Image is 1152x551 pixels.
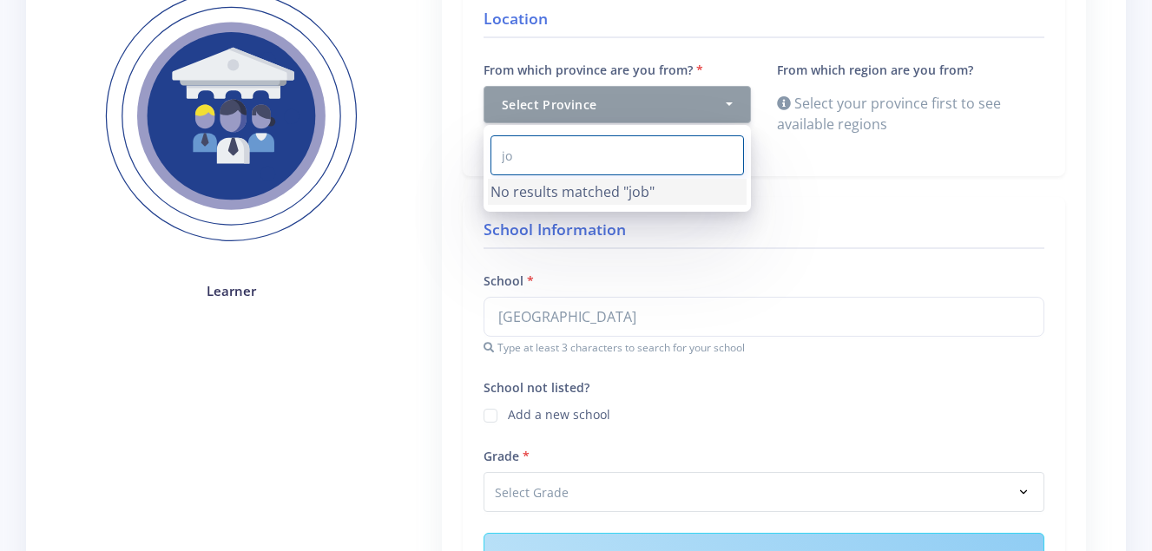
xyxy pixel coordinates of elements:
[484,378,589,397] label: School not listed?
[484,218,1044,249] h4: School Information
[490,135,744,175] input: Search
[484,272,534,290] label: School
[484,447,530,465] label: Grade
[484,297,1044,337] input: Start typing to search for your school
[484,61,703,79] label: From which province are you from?
[484,7,1044,38] h4: Location
[508,405,610,419] label: Add a new school
[80,281,383,301] h4: Learner
[502,95,722,114] div: Select Province
[488,179,747,205] li: No results matched "job"
[484,86,751,123] button: Select Province
[484,340,1044,356] small: Type at least 3 characters to search for your school
[777,61,973,79] label: From which region are you from?
[777,93,1044,134] div: Select your province first to see available regions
